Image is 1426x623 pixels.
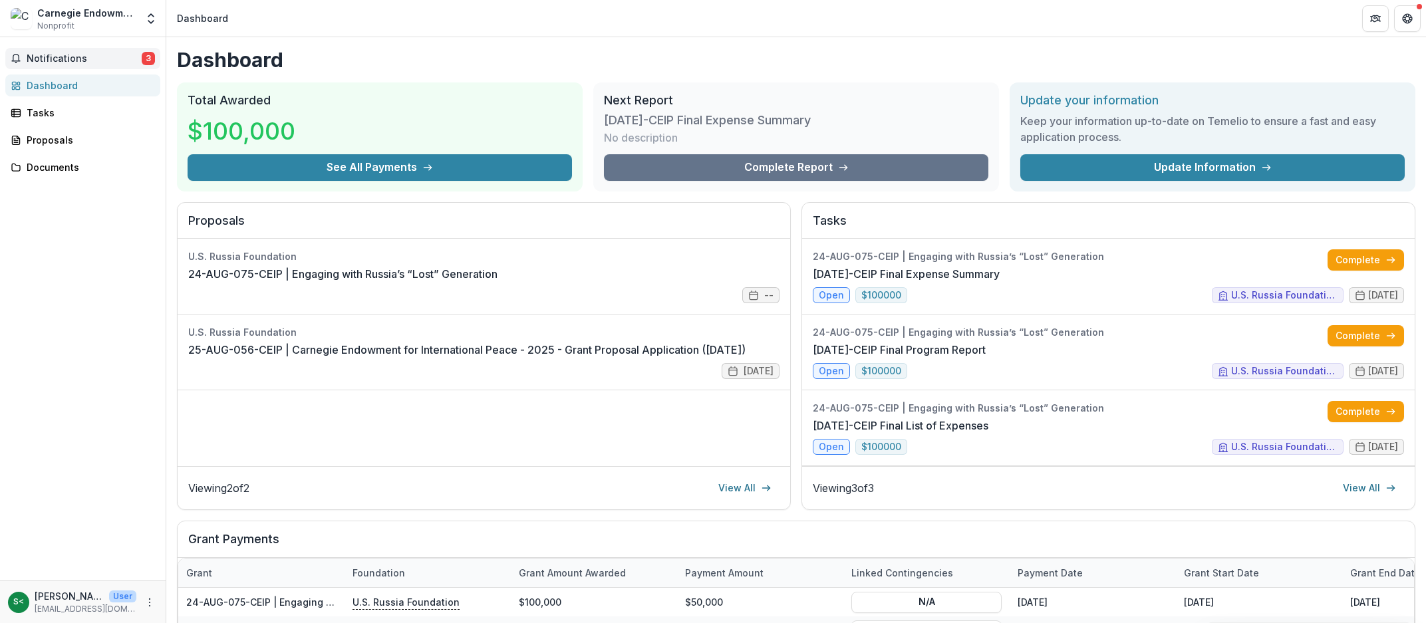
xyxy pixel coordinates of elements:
div: Dashboard [27,78,150,92]
h3: [DATE]-CEIP Final Expense Summary [604,113,811,128]
div: Payment date [1010,559,1176,587]
div: Linked Contingencies [843,566,961,580]
a: Documents [5,156,160,178]
button: More [142,594,158,610]
div: Proposals [27,133,150,147]
h1: Dashboard [177,48,1415,72]
a: Complete Report [604,154,988,181]
div: Payment Amount [677,559,843,587]
div: Foundation [345,566,413,580]
button: See All Payments [188,154,572,181]
button: Notifications3 [5,48,160,69]
p: U.S. Russia Foundation [353,594,460,609]
span: 3 [142,52,155,65]
div: Grant amount awarded [511,566,634,580]
a: Complete [1328,325,1404,346]
a: View All [710,477,780,499]
h2: Grant Payments [188,532,1404,557]
p: No description [604,130,678,146]
p: Viewing 3 of 3 [813,480,874,496]
a: 25-AUG-056-CEIP | Carnegie Endowment for International Peace - 2025 - Grant Proposal Application ... [188,342,746,358]
a: Complete [1328,249,1404,271]
div: Dashboard [177,11,228,25]
a: View All [1335,477,1404,499]
div: Tasks [27,106,150,120]
p: [EMAIL_ADDRESS][DOMAIN_NAME] [35,603,136,615]
div: $100,000 [511,588,677,616]
h2: Tasks [813,213,1404,239]
button: Open entity switcher [142,5,160,32]
button: Partners [1362,5,1389,32]
div: $50,000 [677,588,843,616]
a: [DATE]-CEIP Final Expense Summary [813,266,1000,282]
div: [DATE] [1010,588,1176,616]
div: Linked Contingencies [843,559,1010,587]
p: [PERSON_NAME] <[EMAIL_ADDRESS][DOMAIN_NAME]> [35,589,104,603]
span: Notifications [27,53,142,64]
div: Grant start date [1176,559,1342,587]
div: Grant amount awarded [511,559,677,587]
h2: Next Report [604,93,988,108]
a: Tasks [5,102,160,124]
div: Carnegie Endowment for International Peace [37,6,136,20]
div: Grant [178,559,345,587]
a: Complete [1328,401,1404,422]
p: User [109,590,136,602]
div: Foundation [345,559,511,587]
div: Svetlana Tugan-Baranovskaya <stugan@ceip.org> [13,598,24,606]
a: Proposals [5,129,160,151]
span: Nonprofit [37,20,74,32]
a: [DATE]-CEIP Final List of Expenses [813,418,988,434]
a: Dashboard [5,74,160,96]
img: Carnegie Endowment for International Peace [11,8,32,29]
div: Documents [27,160,150,174]
button: N/A [851,591,1002,612]
h2: Update your information [1020,93,1405,108]
h2: Proposals [188,213,780,239]
h3: Keep your information up-to-date on Temelio to ensure a fast and easy application process. [1020,113,1405,145]
a: 24-AUG-075-CEIP | Engaging with Russia’s “Lost” Generation [186,596,474,608]
nav: breadcrumb [172,9,233,28]
p: Viewing 2 of 2 [188,480,249,496]
div: Grant [178,566,220,580]
a: Update Information [1020,154,1405,181]
div: Grant start date [1176,566,1267,580]
div: Payment date [1010,566,1091,580]
h3: $100,000 [188,113,295,149]
a: 24-AUG-075-CEIP | Engaging with Russia’s “Lost” Generation [188,266,498,282]
h2: Total Awarded [188,93,572,108]
div: [DATE] [1176,588,1342,616]
div: Payment Amount [677,566,772,580]
button: Get Help [1394,5,1421,32]
a: [DATE]-CEIP Final Program Report [813,342,986,358]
